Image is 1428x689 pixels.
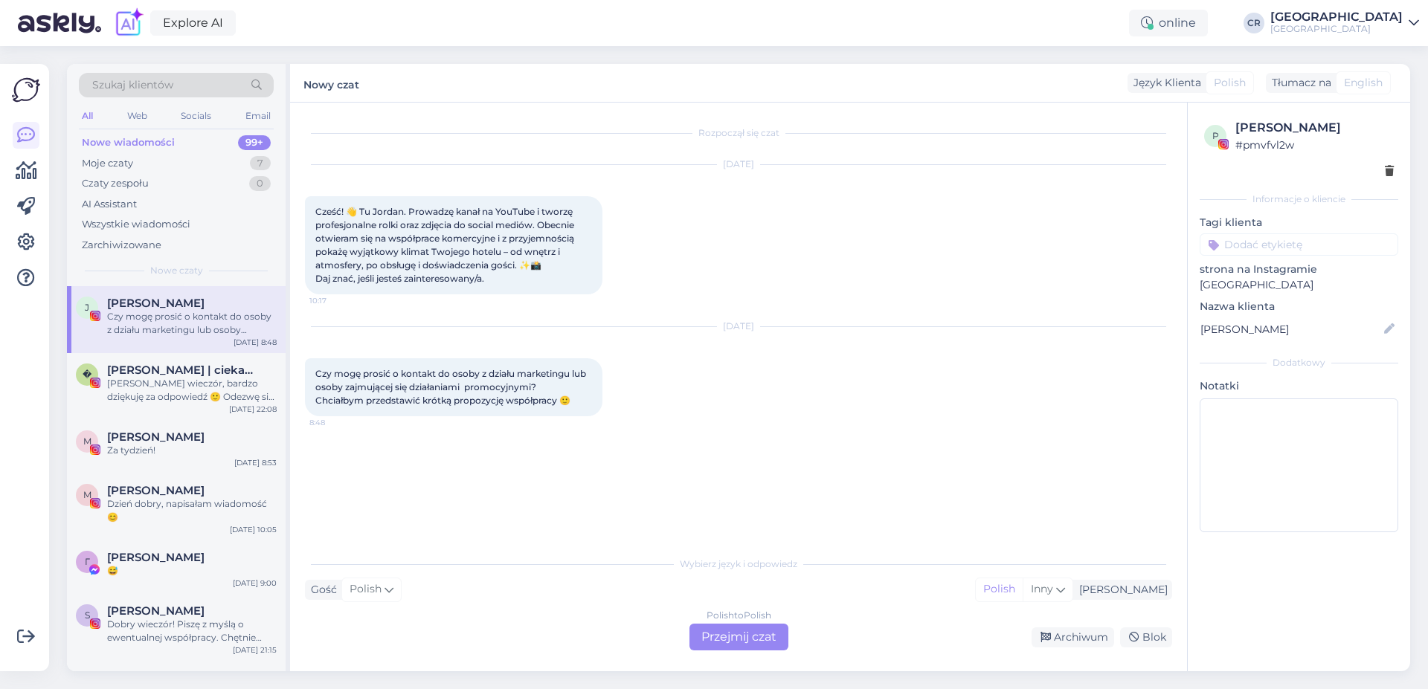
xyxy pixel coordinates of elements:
div: Polish to Polish [707,609,771,622]
div: [DATE] 22:08 [229,404,277,415]
p: Nazwa klienta [1200,299,1398,314]
div: online [1129,10,1208,36]
div: [DATE] 8:48 [234,337,277,348]
img: Askly Logo [12,76,40,104]
div: [DATE] 21:15 [233,644,277,656]
p: Tagi klienta [1200,215,1398,230]
a: Explore AI [150,10,236,36]
div: [DATE] 8:53 [234,457,277,468]
div: [PERSON_NAME] wieczór, bardzo dziękuję za odpowiedź 🙂 Odezwę się za jakiś czas na ten email jako ... [107,377,277,404]
span: Szukaj klientów [92,77,173,93]
div: Tłumacz na [1266,75,1331,91]
span: M [83,489,91,500]
span: Polish [1214,75,1246,91]
div: Rozpoczął się czat [305,126,1172,140]
div: Czaty zespołu [82,176,149,191]
span: S [85,609,90,621]
span: Czy mogę prosić o kontakt do osoby z działu marketingu lub osoby zajmującej się działaniami promo... [315,368,588,406]
div: 😅 [107,564,277,578]
div: Gość [305,582,337,598]
span: 𝐁𝐞𝐫𝐧𝐚𝐝𝐞𝐭𝐭𝐚 | ciekawe miejsca • hotele • podróżnicze porady [107,363,262,377]
div: Polish [976,578,1023,601]
a: [GEOGRAPHIC_DATA][GEOGRAPHIC_DATA] [1270,11,1419,35]
span: p [1212,130,1219,141]
div: AI Assistant [82,197,137,212]
div: [DATE] [305,320,1172,333]
div: Nowe wiadomości [82,135,175,150]
div: Wybierz język i odpowiedz [305,557,1172,571]
div: Dzień dobry, napisałam wiadomość 😊 [107,497,277,524]
div: 7 [250,156,271,171]
div: [PERSON_NAME] [1073,582,1168,598]
span: M [83,436,91,447]
p: strona na Instagramie [1200,262,1398,277]
div: Czy mogę prosić o kontakt do osoby z działu marketingu lub osoby zajmującej się działaniami promo... [107,310,277,337]
p: [GEOGRAPHIC_DATA] [1200,277,1398,293]
div: Dodatkowy [1200,356,1398,369]
span: Polish [350,581,382,598]
div: Email [242,106,274,126]
div: Wszystkie wiadomości [82,217,190,232]
div: Zarchiwizowane [82,238,161,253]
div: [GEOGRAPHIC_DATA] [1270,23,1403,35]
div: Web [124,106,150,126]
div: CR [1244,13,1264,33]
img: explore-ai [113,7,144,39]
span: � [83,369,91,380]
div: Przejmij czat [689,624,788,650]
div: [DATE] [305,158,1172,171]
input: Dodaj nazwę [1200,321,1381,337]
input: Dodać etykietę [1200,233,1398,256]
span: Cześć! 👋 Tu Jordan. Prowadzę kanał na YouTube i tworzę profesjonalne rolki oraz zdjęcia do social... [315,206,576,284]
div: 99+ [238,135,271,150]
div: [DATE] 9:00 [233,578,277,589]
div: Moje czaty [82,156,133,171]
div: # pmvfvl2w [1235,137,1394,153]
span: English [1344,75,1383,91]
div: All [79,106,96,126]
span: Галина Попова [107,551,205,564]
span: Monika Kowalewska [107,484,205,497]
span: J [85,302,89,313]
div: [GEOGRAPHIC_DATA] [1270,11,1403,23]
p: Notatki [1200,378,1398,394]
span: Г [85,556,90,567]
div: 0 [249,176,271,191]
div: Informacje o kliencie [1200,193,1398,206]
div: Za tydzień! [107,444,277,457]
span: Małgorzata K [107,430,205,444]
div: Język Klienta [1128,75,1201,91]
span: 10:17 [309,295,365,306]
div: Archiwum [1032,627,1114,647]
span: Nowe czaty [150,264,203,277]
span: 8:48 [309,417,365,428]
span: Sylwia Tomczak [107,604,205,618]
div: [DATE] 10:05 [230,524,277,535]
div: [PERSON_NAME] [1235,119,1394,137]
div: Socials [178,106,214,126]
div: Dobry wieczór! Piszę z myślą o ewentualnej współpracy. Chętnie przygotuję materiały w ramach poby... [107,618,277,644]
label: Nowy czat [303,73,359,93]
span: Inny [1031,582,1053,595]
div: Blok [1120,627,1172,647]
span: Jordan Koman [107,297,205,310]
